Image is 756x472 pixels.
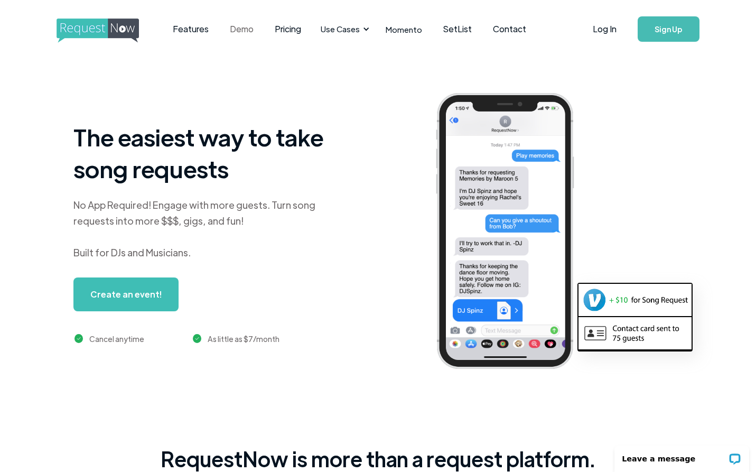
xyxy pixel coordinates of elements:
[208,332,279,345] div: As little as $7/month
[74,334,83,343] img: green checkmark
[73,197,338,261] div: No App Required! Engage with more guests. Turn song requests into more $$$, gigs, and fun! Built ...
[321,23,360,35] div: Use Cases
[264,13,312,45] a: Pricing
[162,13,219,45] a: Features
[219,13,264,45] a: Demo
[608,439,756,472] iframe: LiveChat chat widget
[578,284,692,316] img: venmo screenshot
[375,14,433,45] a: Momento
[578,317,692,349] img: contact card example
[57,18,158,43] img: requestnow logo
[89,332,144,345] div: Cancel anytime
[193,334,202,343] img: green checkmark
[433,13,482,45] a: SetList
[424,86,602,380] img: iphone screenshot
[73,277,179,311] a: Create an event!
[638,16,699,42] a: Sign Up
[57,18,136,40] a: home
[314,13,372,45] div: Use Cases
[482,13,537,45] a: Contact
[73,121,338,184] h1: The easiest way to take song requests
[582,11,627,48] a: Log In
